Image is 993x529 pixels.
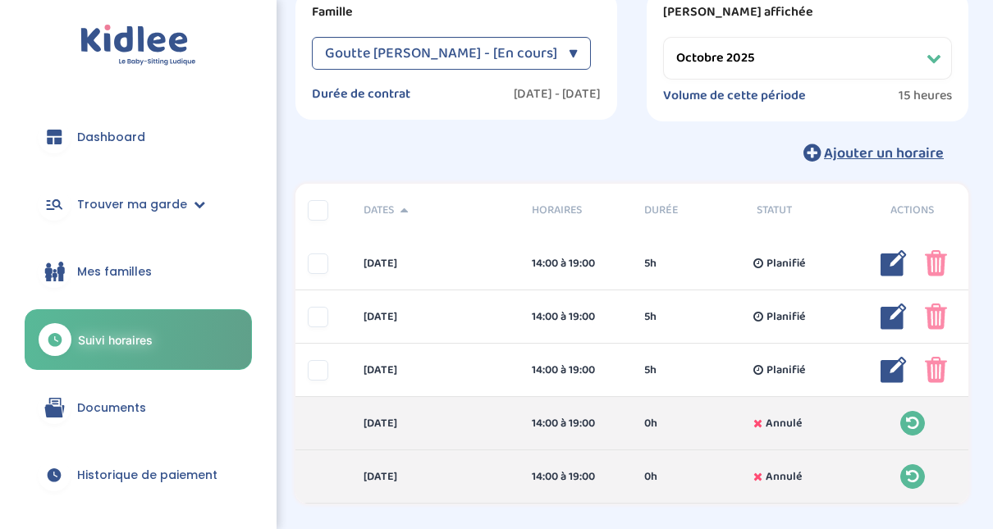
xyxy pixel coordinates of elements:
[766,362,805,379] span: Planifié
[77,263,152,280] span: Mes familles
[514,86,601,103] label: [DATE] - [DATE]
[25,309,252,370] a: Suivi horaires
[312,86,410,103] label: Durée de contrat
[25,445,252,504] a: Historique de paiement
[532,202,620,219] span: Horaires
[644,308,657,326] span: 5h
[644,415,657,432] span: 0h
[351,202,519,219] div: Dates
[881,303,907,330] img: modifier_bleu.png
[663,88,806,104] label: Volume de cette période
[80,25,196,66] img: logo.svg
[925,250,947,276] img: poubelle_rose.png
[632,202,744,219] div: Durée
[824,142,944,165] span: Ajouter un horaire
[856,202,968,219] div: Actions
[351,255,519,272] div: [DATE]
[312,4,601,21] label: Famille
[766,255,805,272] span: Planifié
[779,135,968,171] button: Ajouter un horaire
[899,88,952,104] span: 15 heures
[925,303,947,330] img: poubelle_rose.png
[351,468,519,486] div: [DATE]
[77,399,146,417] span: Documents
[644,468,657,486] span: 0h
[25,107,252,166] a: Dashboard
[25,242,252,301] a: Mes familles
[77,467,217,484] span: Historique de paiement
[532,415,620,432] div: 14:00 à 19:00
[78,331,153,349] span: Suivi horaires
[766,308,805,326] span: Planifié
[744,202,857,219] div: Statut
[351,308,519,326] div: [DATE]
[25,175,252,234] a: Trouver ma garde
[663,4,952,21] label: [PERSON_NAME] affichée
[77,196,187,213] span: Trouver ma garde
[532,362,620,379] div: 14:00 à 19:00
[532,255,620,272] div: 14:00 à 19:00
[77,129,145,146] span: Dashboard
[351,415,519,432] div: [DATE]
[532,468,620,486] div: 14:00 à 19:00
[644,255,657,272] span: 5h
[351,362,519,379] div: [DATE]
[25,378,252,437] a: Documents
[881,357,907,383] img: modifier_bleu.png
[766,415,802,432] span: Annulé
[569,37,578,70] div: ▼
[766,468,802,486] span: Annulé
[532,308,620,326] div: 14:00 à 19:00
[644,362,657,379] span: 5h
[925,357,947,383] img: poubelle_rose.png
[325,37,557,70] span: Goutte [PERSON_NAME] - [En cours]
[881,250,907,276] img: modifier_bleu.png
